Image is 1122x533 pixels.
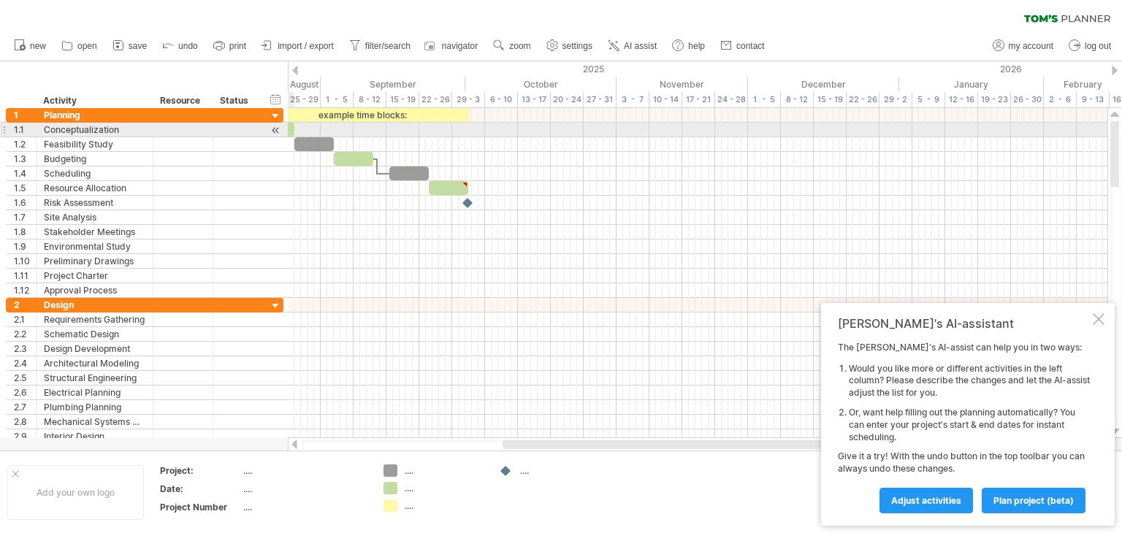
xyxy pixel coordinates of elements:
[44,312,145,326] div: Requirements Gathering
[129,41,147,51] span: save
[509,41,530,51] span: zoom
[14,152,36,166] div: 1.3
[736,41,765,51] span: contact
[489,37,535,55] a: zoom
[405,499,484,512] div: ....
[14,239,36,253] div: 1.9
[278,41,334,51] span: import / export
[688,41,705,51] span: help
[668,37,709,55] a: help
[14,225,36,239] div: 1.8
[258,37,338,55] a: import / export
[617,92,649,107] div: 3 - 7
[44,210,145,224] div: Site Analysis
[44,181,145,195] div: Resource Allocation
[912,92,945,107] div: 5 - 9
[624,41,657,51] span: AI assist
[14,137,36,151] div: 1.2
[44,108,145,122] div: Planning
[210,37,251,55] a: print
[30,41,46,51] span: new
[44,166,145,180] div: Scheduling
[899,77,1044,92] div: January 2026
[44,429,145,443] div: Interior Design
[243,501,366,513] div: ....
[14,298,36,312] div: 2
[44,400,145,414] div: Plumbing Planning
[243,464,366,477] div: ....
[321,77,465,92] div: September 2025
[717,37,769,55] a: contact
[160,501,240,513] div: Project Number
[604,37,661,55] a: AI assist
[178,41,198,51] span: undo
[44,342,145,356] div: Design Development
[989,37,1058,55] a: my account
[10,37,50,55] a: new
[682,92,715,107] div: 17 - 21
[354,92,386,107] div: 8 - 12
[1044,92,1077,107] div: 2 - 6
[891,495,961,506] span: Adjust activities
[159,37,202,55] a: undo
[14,342,36,356] div: 2.3
[14,312,36,326] div: 2.1
[14,386,36,399] div: 2.6
[14,123,36,137] div: 1.1
[520,464,600,477] div: ....
[1009,41,1053,51] span: my account
[14,108,36,122] div: 1
[847,92,879,107] div: 22 - 26
[7,465,144,520] div: Add your own logo
[44,386,145,399] div: Electrical Planning
[14,356,36,370] div: 2.4
[44,225,145,239] div: Stakeholder Meetings
[44,196,145,210] div: Risk Assessment
[44,269,145,283] div: Project Charter
[814,92,847,107] div: 15 - 19
[1077,92,1110,107] div: 9 - 13
[44,415,145,429] div: Mechanical Systems Design
[160,93,205,108] div: Resource
[77,41,97,51] span: open
[405,464,484,477] div: ....
[255,108,469,122] div: example time blocks:
[584,92,617,107] div: 27 - 31
[14,283,36,297] div: 1.12
[838,342,1090,513] div: The [PERSON_NAME]'s AI-assist can help you in two ways: Give it a try! With the undo button in th...
[465,77,617,92] div: October 2025
[44,283,145,297] div: Approval Process
[419,92,452,107] div: 22 - 26
[543,37,597,55] a: settings
[44,298,145,312] div: Design
[14,269,36,283] div: 1.11
[442,41,478,51] span: navigator
[879,488,973,513] a: Adjust activities
[978,92,1011,107] div: 19 - 23
[44,356,145,370] div: Architectural Modeling
[109,37,151,55] a: save
[44,137,145,151] div: Feasibility Study
[838,316,1090,331] div: [PERSON_NAME]'s AI-assistant
[321,92,354,107] div: 1 - 5
[748,77,899,92] div: December 2025
[44,152,145,166] div: Budgeting
[993,495,1074,506] span: plan project (beta)
[14,429,36,443] div: 2.9
[14,400,36,414] div: 2.7
[1011,92,1044,107] div: 26 - 30
[365,41,411,51] span: filter/search
[14,166,36,180] div: 1.4
[44,327,145,341] div: Schematic Design
[269,123,283,138] div: scroll to activity
[14,254,36,268] div: 1.10
[715,92,748,107] div: 24 - 28
[14,196,36,210] div: 1.6
[649,92,682,107] div: 10 - 14
[58,37,102,55] a: open
[386,92,419,107] div: 15 - 19
[243,483,366,495] div: ....
[14,327,36,341] div: 2.2
[422,37,482,55] a: navigator
[1065,37,1115,55] a: log out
